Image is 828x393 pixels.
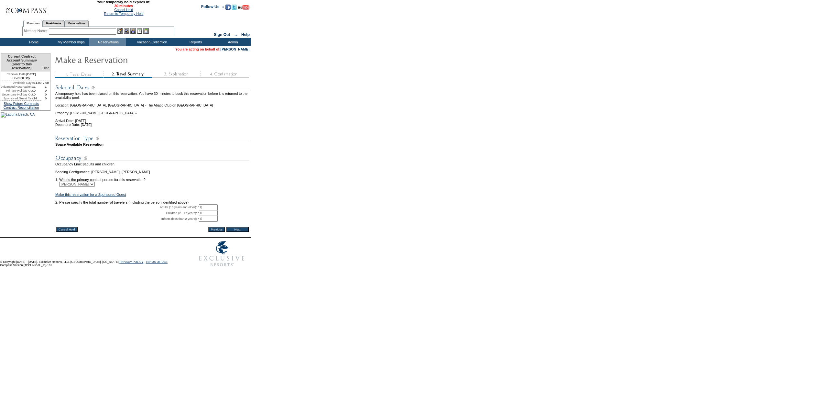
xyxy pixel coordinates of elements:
[55,204,199,210] td: Adults (18 years and older): *
[232,6,237,10] a: Follow us on Twitter
[55,162,249,166] td: Occupancy Limit: adults and children.
[55,170,249,174] td: Bedding Configuration: [PERSON_NAME], [PERSON_NAME]
[42,66,50,70] span: Disc.
[4,106,39,109] a: Contract Reconciliation
[52,38,89,46] td: My Memberships
[1,96,34,100] td: Sponsored Guest Res:
[152,71,200,78] img: step3_state1.gif
[43,20,64,27] a: Residences
[34,89,42,93] td: 0
[143,28,149,34] img: b_calculator.gif
[126,38,176,46] td: Vacation Collection
[241,32,250,37] a: Help
[176,38,213,46] td: Reports
[55,84,249,92] img: subTtlSelectedDates.gif
[225,6,231,10] a: Become our fan on Facebook
[41,96,50,100] td: 0
[119,260,143,264] a: PRIVACY POLICY
[238,6,249,10] a: Subscribe to our YouTube Channel
[55,200,249,204] td: 2. Please specify the total number of travelers (including the person identified above)
[1,85,34,89] td: Advanced Reservations:
[34,85,42,89] td: 1
[41,85,50,89] td: 1
[34,93,42,96] td: 0
[234,32,237,37] span: ::
[226,227,249,232] input: Next
[221,47,249,51] a: [PERSON_NAME]
[82,162,84,166] span: 8
[1,81,34,85] td: Available Days:
[55,71,103,78] img: step1_state3.gif
[208,227,225,232] input: Previous
[238,5,249,10] img: Subscribe to our YouTube Channel
[225,5,231,10] img: Become our fan on Facebook
[56,227,78,232] input: Cancel Hold
[201,4,224,12] td: Follow Us ::
[55,92,249,99] td: A temporary hold has been placed on this reservation. You have 30 minutes to book this reservatio...
[1,93,34,96] td: Secondary Holiday Opt:
[175,47,249,51] span: You are acting on behalf of:
[23,20,43,27] a: Members
[55,107,249,115] td: Property: [PERSON_NAME][GEOGRAPHIC_DATA] -
[213,38,251,46] td: Admin
[124,28,129,34] img: View
[6,72,26,76] span: Renewal Date:
[41,81,50,85] td: 7.00
[130,28,136,34] img: Impersonate
[55,99,249,107] td: Location: [GEOGRAPHIC_DATA], [GEOGRAPHIC_DATA] - The Abaco Club on [GEOGRAPHIC_DATA]
[34,96,42,100] td: 99
[55,154,249,162] img: subTtlOccupancy.gif
[89,38,126,46] td: Reservations
[55,174,249,182] td: 1. Who is the primary contact person for this reservation?
[104,12,144,16] a: Return to Temporary Hold
[51,4,196,8] span: 30 minutes
[55,216,199,222] td: Infants (less than 2 years): *
[64,20,89,27] a: Reservations
[4,102,39,106] a: Show Future Contracts
[193,238,251,270] img: Exclusive Resorts
[1,72,41,76] td: [DATE]
[55,210,199,216] td: Children (2 - 17 years): *
[24,28,49,34] div: Member Name:
[55,134,249,142] img: subTtlResType.gif
[137,28,142,34] img: Reservations
[103,71,152,78] img: step2_state2.gif
[114,8,133,12] a: Cancel Hold
[41,89,50,93] td: 0
[117,28,123,34] img: b_edit.gif
[146,260,168,264] a: TERMS OF USE
[34,81,42,85] td: 11.00
[1,76,41,81] td: 30 Day
[1,89,34,93] td: Primary Holiday Opt:
[55,142,249,146] td: Space Available Reservation
[41,93,50,96] td: 0
[232,5,237,10] img: Follow us on Twitter
[214,32,230,37] a: Sign Out
[55,53,184,66] img: Make Reservation
[5,1,48,15] img: Compass Home
[55,123,249,127] td: Departure Date: [DATE]
[55,115,249,123] td: Arrival Date: [DATE]
[200,71,249,78] img: step4_state1.gif
[1,53,41,72] td: Current Contract Account Summary (prior to this reservation)
[1,112,35,118] img: Laguna Beach, CA
[12,76,20,80] span: Level:
[15,38,52,46] td: Home
[55,193,126,196] a: Make this reservation for a Sponsored Guest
